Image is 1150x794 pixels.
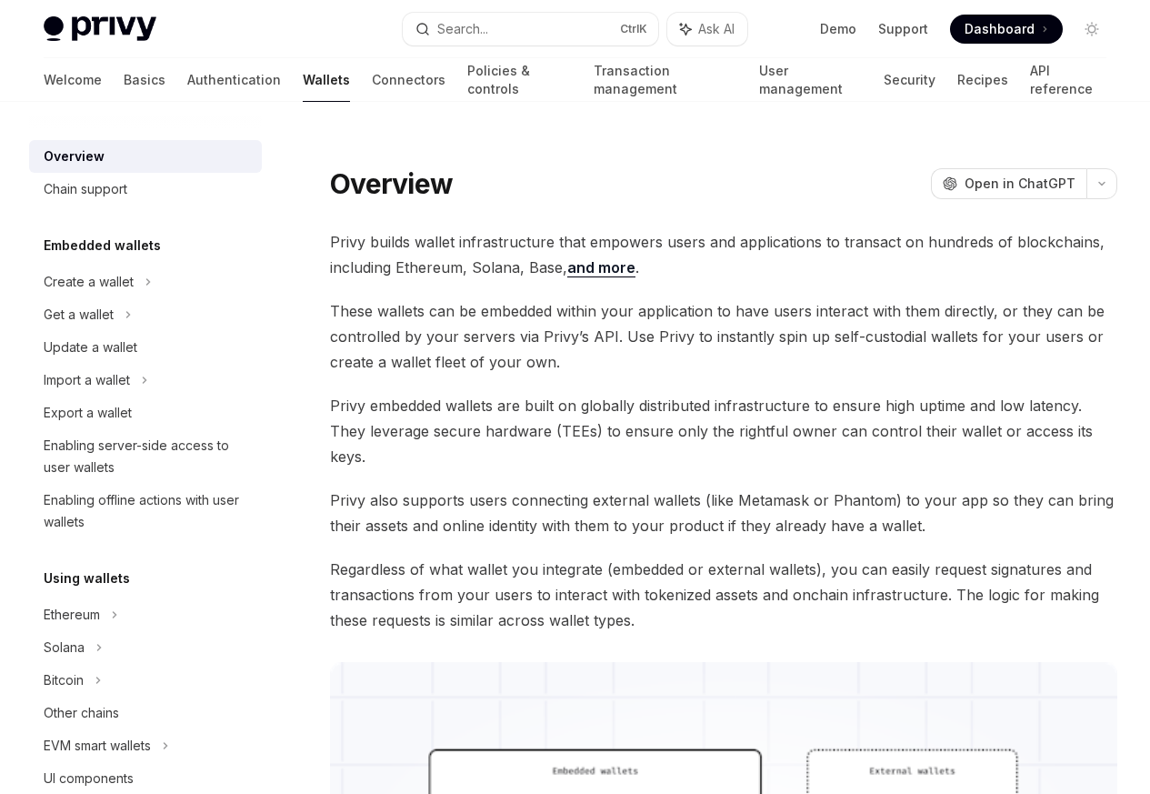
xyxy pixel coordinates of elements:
a: Update a wallet [29,331,262,364]
div: EVM smart wallets [44,735,151,757]
div: Search... [437,18,488,40]
div: Solana [44,637,85,658]
a: Support [878,20,928,38]
div: Export a wallet [44,402,132,424]
span: Dashboard [965,20,1035,38]
span: Privy builds wallet infrastructure that empowers users and applications to transact on hundreds o... [330,229,1117,280]
img: light logo [44,16,156,42]
a: Authentication [187,58,281,102]
button: Open in ChatGPT [931,168,1086,199]
a: Policies & controls [467,58,572,102]
button: Toggle dark mode [1077,15,1106,44]
a: Demo [820,20,856,38]
button: Ask AI [667,13,747,45]
a: Connectors [372,58,445,102]
a: Export a wallet [29,397,262,429]
div: Chain support [44,178,127,200]
div: Import a wallet [44,369,130,391]
div: Ethereum [44,604,100,626]
a: API reference [1030,58,1106,102]
a: Other chains [29,697,262,729]
div: Other chains [44,702,119,724]
h5: Using wallets [44,568,130,589]
a: Welcome [44,58,102,102]
div: Create a wallet [44,271,134,293]
a: Transaction management [594,58,738,102]
a: Security [884,58,935,102]
h5: Embedded wallets [44,235,161,256]
a: Overview [29,140,262,173]
h1: Overview [330,167,453,200]
a: Recipes [957,58,1008,102]
a: Enabling server-side access to user wallets [29,429,262,484]
div: Enabling offline actions with user wallets [44,489,251,533]
span: Ctrl K [620,22,647,36]
a: and more [567,258,635,277]
span: Privy also supports users connecting external wallets (like Metamask or Phantom) to your app so t... [330,487,1117,538]
span: Open in ChatGPT [965,175,1075,193]
div: Overview [44,146,105,167]
button: Search...CtrlK [403,13,658,45]
div: Bitcoin [44,669,84,691]
div: Enabling server-side access to user wallets [44,435,251,478]
div: Update a wallet [44,337,137,358]
a: Chain support [29,173,262,206]
a: Wallets [303,58,350,102]
span: Privy embedded wallets are built on globally distributed infrastructure to ensure high uptime and... [330,393,1117,469]
a: Dashboard [950,15,1063,44]
span: These wallets can be embedded within your application to have users interact with them directly, ... [330,298,1117,375]
a: User management [759,58,862,102]
a: Enabling offline actions with user wallets [29,484,262,538]
div: Get a wallet [44,304,114,326]
span: Regardless of what wallet you integrate (embedded or external wallets), you can easily request si... [330,557,1117,633]
span: Ask AI [698,20,735,38]
div: UI components [44,768,134,789]
a: Basics [124,58,165,102]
